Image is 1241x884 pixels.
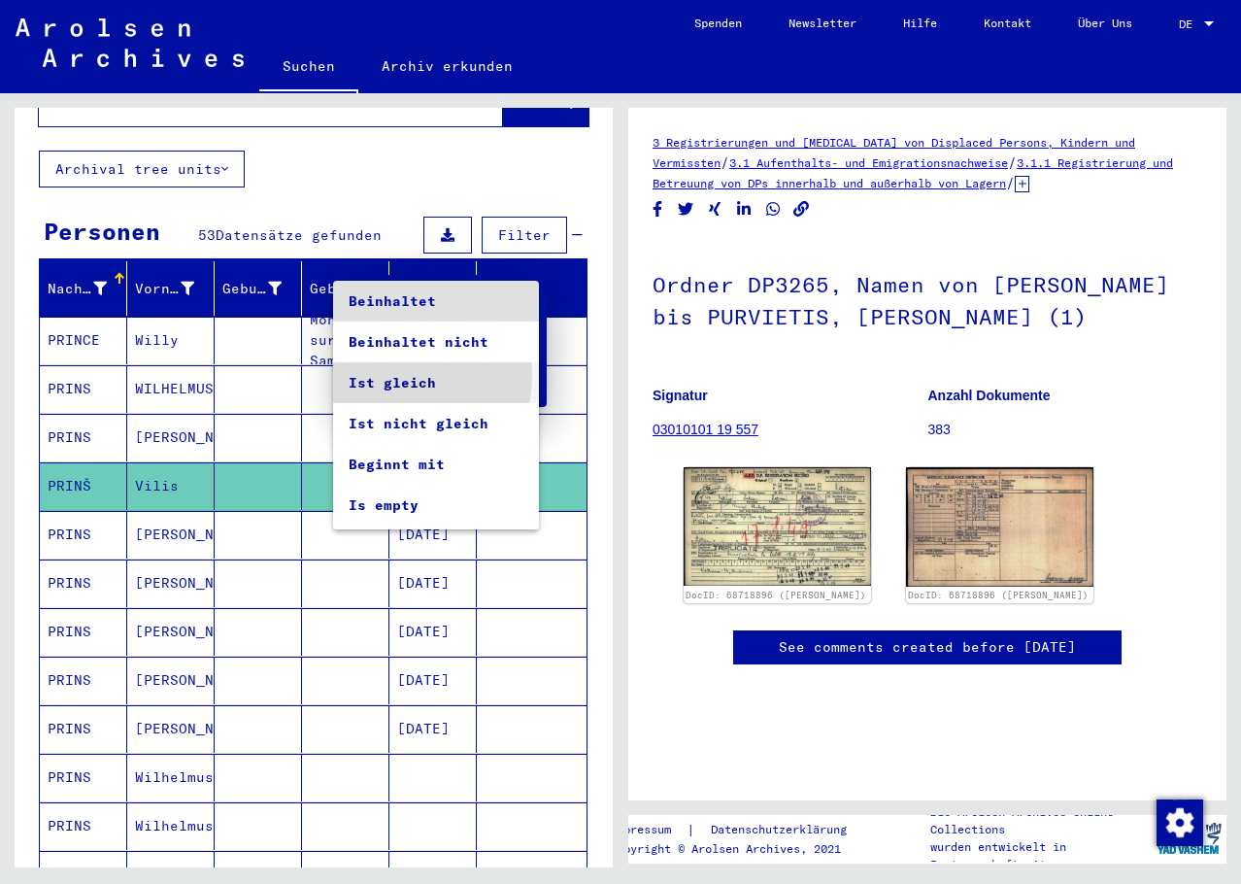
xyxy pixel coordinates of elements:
span: Beginnt mit [349,444,523,485]
img: Zustimmung ändern [1157,799,1203,846]
span: Beinhaltet nicht [349,322,523,362]
span: Beinhaltet [349,281,523,322]
span: Is not empty [349,526,523,566]
span: Ist gleich [349,362,523,403]
span: Is empty [349,485,523,526]
span: Ist nicht gleich [349,403,523,444]
div: Zustimmung ändern [1156,799,1202,845]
